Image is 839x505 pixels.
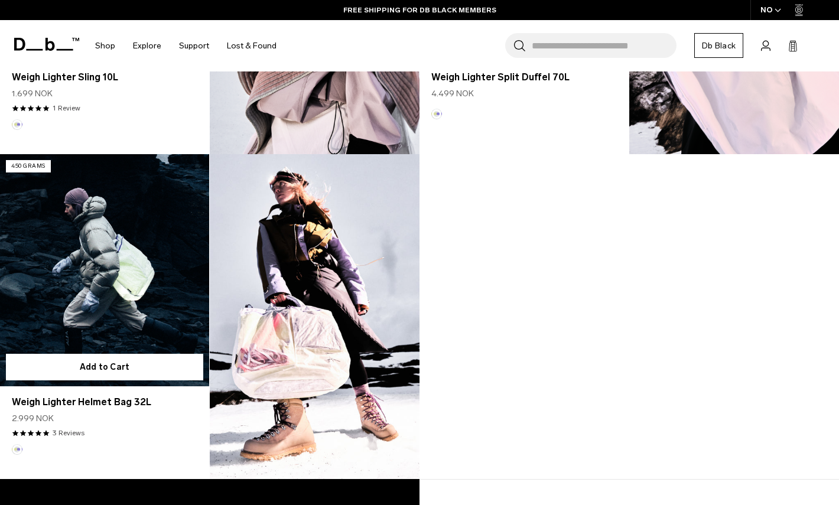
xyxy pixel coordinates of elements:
span: 4.499 NOK [431,87,474,100]
a: Weigh Lighter Helmet Bag 32L [12,395,197,409]
button: Add to Cart [6,354,203,380]
a: 3 reviews [53,428,84,438]
button: Aurora [12,119,22,130]
a: Db Black [694,33,743,58]
button: Aurora [431,109,442,119]
a: Weigh Lighter Sling 10L [12,70,197,84]
a: FREE SHIPPING FOR DB BLACK MEMBERS [343,5,496,15]
a: Explore [133,25,161,67]
span: 2.999 NOK [12,412,54,425]
a: Shop [95,25,115,67]
button: Aurora [12,444,22,455]
a: Weigh Lighter Split Duffel 70L [431,70,617,84]
a: Lost & Found [227,25,277,67]
nav: Main Navigation [86,20,285,71]
a: 1 reviews [53,103,80,113]
p: 450 grams [6,160,51,172]
img: Content block image [210,154,419,479]
span: 1.699 NOK [12,87,53,100]
a: Support [179,25,209,67]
